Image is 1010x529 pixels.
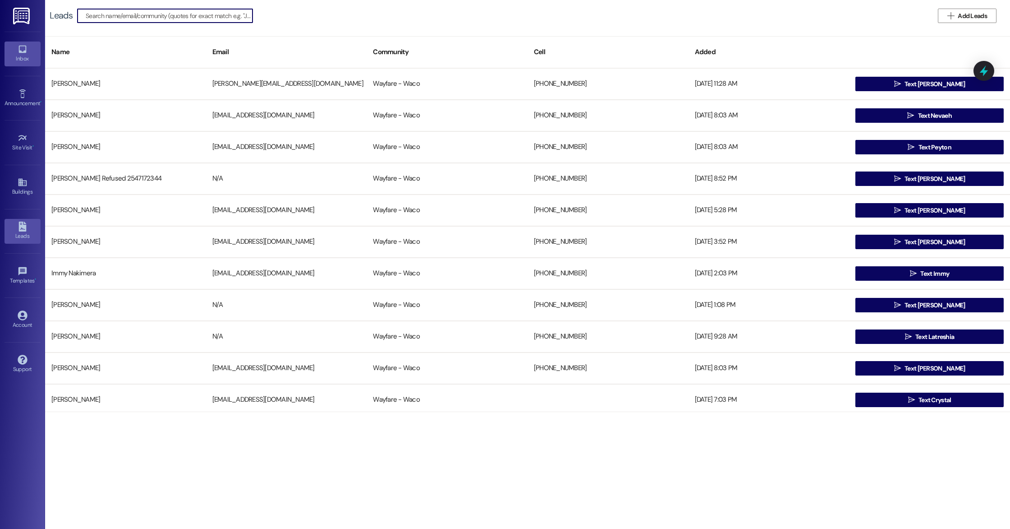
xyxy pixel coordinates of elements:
div: [DATE] 11:28 AM [689,75,849,93]
div: [PERSON_NAME] [45,328,206,346]
div: [PHONE_NUMBER] [528,107,689,125]
button: Text Immy [855,266,1004,281]
span: Text Peyton [918,143,951,152]
button: Text Nevaeh [855,108,1004,123]
a: Templates • [5,264,41,288]
a: Account [5,308,41,332]
div: Added [689,41,849,63]
div: [PERSON_NAME] [45,359,206,377]
i:  [894,80,901,88]
div: N/A [206,296,367,314]
div: [PERSON_NAME] [45,233,206,251]
div: [PERSON_NAME] [45,296,206,314]
span: Text [PERSON_NAME] [904,206,965,215]
a: Buildings [5,175,41,199]
div: [PHONE_NUMBER] [528,233,689,251]
div: [PHONE_NUMBER] [528,328,689,346]
div: [DATE] 8:03 PM [689,359,849,377]
div: [PHONE_NUMBER] [528,359,689,377]
div: [EMAIL_ADDRESS][DOMAIN_NAME] [206,138,367,156]
span: Add Leads [958,11,987,21]
button: Text Latreshia [855,329,1004,344]
a: Leads [5,219,41,243]
a: Site Visit • [5,130,41,155]
span: Text Latreshia [915,332,954,342]
button: Text [PERSON_NAME] [855,77,1004,91]
div: [PHONE_NUMBER] [528,264,689,283]
i:  [894,238,901,246]
a: Support [5,352,41,376]
a: Inbox [5,42,41,66]
i:  [907,112,914,119]
span: • [32,143,34,149]
div: Immy Nakimera [45,264,206,283]
span: Text Immy [920,269,949,278]
div: [EMAIL_ADDRESS][DOMAIN_NAME] [206,359,367,377]
div: [DATE] 2:03 PM [689,264,849,283]
div: Wayfare - Waco [367,391,528,409]
button: Text [PERSON_NAME] [855,361,1004,376]
span: • [35,276,36,283]
img: ResiDesk Logo [13,8,32,24]
i:  [894,207,901,214]
div: [PERSON_NAME] [45,391,206,409]
div: Wayfare - Waco [367,264,528,283]
span: Text [PERSON_NAME] [904,174,965,184]
div: Wayfare - Waco [367,107,528,125]
div: [EMAIL_ADDRESS][DOMAIN_NAME] [206,201,367,219]
div: N/A [206,328,367,346]
i:  [894,365,901,372]
div: Name [45,41,206,63]
div: [EMAIL_ADDRESS][DOMAIN_NAME] [206,391,367,409]
div: [EMAIL_ADDRESS][DOMAIN_NAME] [206,107,367,125]
div: [EMAIL_ADDRESS][DOMAIN_NAME] [206,233,367,251]
div: [PERSON_NAME] [45,138,206,156]
i:  [910,270,917,277]
div: [PHONE_NUMBER] [528,75,689,93]
i:  [894,175,901,182]
span: Text [PERSON_NAME] [904,79,965,89]
div: Wayfare - Waco [367,328,528,346]
div: [DATE] 1:08 PM [689,296,849,314]
div: [DATE] 5:28 PM [689,201,849,219]
span: Text Nevaeh [918,111,952,121]
span: Text [PERSON_NAME] [904,364,965,373]
input: Search name/email/community (quotes for exact match e.g. "John Smith") [86,9,252,22]
div: [PHONE_NUMBER] [528,138,689,156]
div: [DATE] 8:03 AM [689,138,849,156]
span: Text [PERSON_NAME] [904,237,965,247]
div: [PHONE_NUMBER] [528,296,689,314]
div: [EMAIL_ADDRESS][DOMAIN_NAME] [206,264,367,283]
div: Wayfare - Waco [367,75,528,93]
div: [PERSON_NAME] Refused 2547172344 [45,170,206,188]
i:  [908,396,915,404]
div: [PHONE_NUMBER] [528,201,689,219]
span: • [40,99,41,105]
i:  [908,144,914,151]
div: N/A [206,170,367,188]
span: Text [PERSON_NAME] [904,301,965,310]
button: Text Crystal [855,393,1004,407]
div: [DATE] 8:52 PM [689,170,849,188]
div: Email [206,41,367,63]
div: Wayfare - Waco [367,359,528,377]
button: Text Peyton [855,140,1004,154]
div: [PERSON_NAME] [45,201,206,219]
div: [DATE] 8:03 AM [689,107,849,125]
div: [PHONE_NUMBER] [528,170,689,188]
div: [DATE] 3:52 PM [689,233,849,251]
button: Text [PERSON_NAME] [855,172,1004,186]
div: [DATE] 7:03 PM [689,391,849,409]
div: Cell [528,41,689,63]
div: Wayfare - Waco [367,296,528,314]
i:  [905,333,912,340]
div: [PERSON_NAME] [45,107,206,125]
button: Add Leads [938,9,996,23]
div: [PERSON_NAME] [45,75,206,93]
div: Leads [50,11,73,20]
div: Wayfare - Waco [367,138,528,156]
i:  [894,302,901,309]
button: Text [PERSON_NAME] [855,298,1004,312]
button: Text [PERSON_NAME] [855,235,1004,249]
div: [DATE] 9:28 AM [689,328,849,346]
